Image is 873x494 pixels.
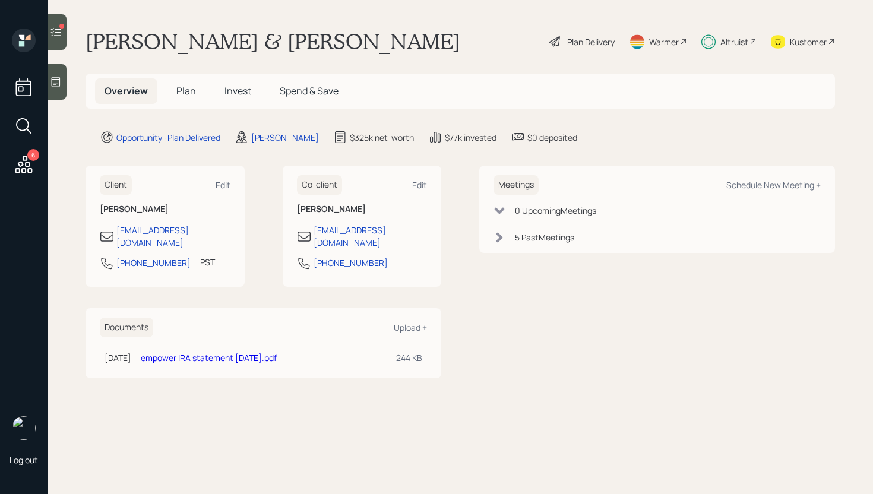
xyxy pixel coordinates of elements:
[100,318,153,337] h6: Documents
[280,84,339,97] span: Spend & Save
[251,131,319,144] div: [PERSON_NAME]
[224,84,251,97] span: Invest
[649,36,679,48] div: Warmer
[515,231,574,243] div: 5 Past Meeting s
[445,131,496,144] div: $77k invested
[200,256,215,268] div: PST
[396,351,422,364] div: 244 KB
[494,175,539,195] h6: Meetings
[100,175,132,195] h6: Client
[567,36,615,48] div: Plan Delivery
[27,149,39,161] div: 6
[350,131,414,144] div: $325k net-worth
[515,204,596,217] div: 0 Upcoming Meeting s
[314,256,388,269] div: [PHONE_NUMBER]
[105,84,148,97] span: Overview
[527,131,577,144] div: $0 deposited
[116,224,230,249] div: [EMAIL_ADDRESS][DOMAIN_NAME]
[314,224,428,249] div: [EMAIL_ADDRESS][DOMAIN_NAME]
[216,179,230,191] div: Edit
[141,352,277,363] a: empower IRA statement [DATE].pdf
[116,256,191,269] div: [PHONE_NUMBER]
[297,204,428,214] h6: [PERSON_NAME]
[105,351,131,364] div: [DATE]
[297,175,342,195] h6: Co-client
[394,322,427,333] div: Upload +
[720,36,748,48] div: Altruist
[116,131,220,144] div: Opportunity · Plan Delivered
[86,28,460,55] h1: [PERSON_NAME] & [PERSON_NAME]
[412,179,427,191] div: Edit
[726,179,821,191] div: Schedule New Meeting +
[790,36,827,48] div: Kustomer
[12,416,36,440] img: james-distasi-headshot.png
[100,204,230,214] h6: [PERSON_NAME]
[10,454,38,465] div: Log out
[176,84,196,97] span: Plan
